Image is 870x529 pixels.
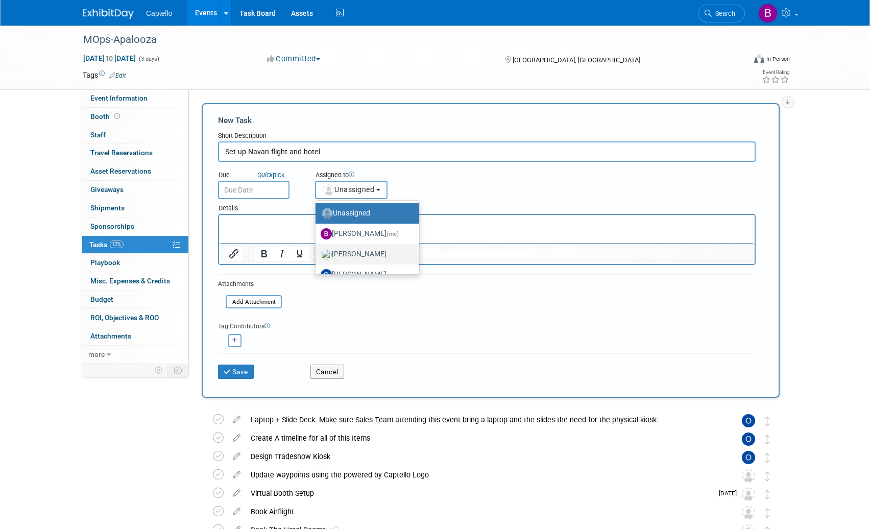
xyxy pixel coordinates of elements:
[225,247,243,261] button: Insert/edit link
[109,72,126,79] a: Edit
[82,346,188,364] a: more
[82,254,188,272] a: Playbook
[758,4,778,23] img: Brad Froese
[742,432,755,446] img: Owen Ellison
[742,414,755,427] img: Owen Ellison
[146,9,172,17] span: Captello
[246,448,721,465] div: Design Tradeshow Kiosk
[291,247,308,261] button: Underline
[82,327,188,345] a: Attachments
[766,55,790,63] div: In-Person
[218,171,300,181] div: Due
[321,269,332,280] img: O.jpg
[310,365,344,379] button: Cancel
[89,241,124,249] span: Tasks
[82,199,188,217] a: Shipments
[90,167,151,175] span: Asset Reservations
[90,112,122,121] span: Booth
[110,241,124,248] span: 12%
[83,54,136,63] span: [DATE] [DATE]
[765,435,770,444] i: Move task
[321,246,409,262] label: [PERSON_NAME]
[90,258,120,267] span: Playbook
[765,453,770,463] i: Move task
[228,452,246,461] a: edit
[90,185,124,194] span: Giveaways
[273,247,291,261] button: Italic
[255,171,286,179] a: Quickpick
[90,277,170,285] span: Misc. Expenses & Credits
[228,470,246,479] a: edit
[765,508,770,518] i: Move task
[742,506,755,519] img: Unassigned
[83,70,126,80] td: Tags
[321,205,409,222] label: Unassigned
[321,228,332,239] img: B.jpg
[742,469,755,483] img: Unassigned
[83,9,134,19] img: ExhibitDay
[742,488,755,501] img: Unassigned
[513,56,640,64] span: [GEOGRAPHIC_DATA], [GEOGRAPHIC_DATA]
[315,171,438,181] div: Assigned to
[82,181,188,199] a: Giveaways
[90,332,131,340] span: Attachments
[218,131,756,141] div: Short Description
[762,70,789,75] div: Event Rating
[82,126,188,144] a: Staff
[82,162,188,180] a: Asset Reservations
[315,181,388,199] button: Unassigned
[218,181,289,199] input: Due Date
[246,411,721,428] div: Laptop + Slide Deck. Make sure Sales Team attending this event bring a laptop and the slides the ...
[112,112,122,120] span: Booth not reserved yet
[219,215,755,243] iframe: Rich Text Area
[90,131,106,139] span: Staff
[82,291,188,308] a: Budget
[322,208,333,219] img: Unassigned-User-Icon.png
[90,295,113,303] span: Budget
[228,507,246,516] a: edit
[90,204,125,212] span: Shipments
[321,267,409,283] label: [PERSON_NAME]
[168,364,189,377] td: Toggle Event Tabs
[138,56,159,62] span: (3 days)
[105,54,114,62] span: to
[218,141,756,162] input: Name of task or a short description
[88,350,105,358] span: more
[82,89,188,107] a: Event Information
[322,185,374,194] span: Unassigned
[246,485,713,502] div: Virtual Booth Setup
[150,364,168,377] td: Personalize Event Tab Strip
[246,466,721,484] div: Update waypoints using the powered by Captello Logo
[228,434,246,443] a: edit
[754,55,764,63] img: Format-Inperson.png
[218,320,756,331] div: Tag Contributors
[386,230,399,237] span: (me)
[719,490,742,497] span: [DATE]
[765,471,770,481] i: Move task
[228,489,246,498] a: edit
[90,94,148,102] span: Event Information
[685,53,790,68] div: Event Format
[698,5,745,22] a: Search
[82,236,188,254] a: Tasks12%
[80,31,730,49] div: MOps-Apalooza
[246,503,721,520] div: Book Airflight
[90,149,153,157] span: Travel Reservations
[90,314,159,322] span: ROI, Objectives & ROO
[82,272,188,290] a: Misc. Expenses & Credits
[742,451,755,464] img: Owen Ellison
[218,280,282,288] div: Attachments
[712,10,735,17] span: Search
[218,365,254,379] button: Save
[255,247,273,261] button: Bold
[218,199,756,214] div: Details
[82,218,188,235] a: Sponsorships
[82,108,188,126] a: Booth
[218,115,756,126] div: New Task
[82,144,188,162] a: Travel Reservations
[246,429,721,447] div: Create A timeline for all of this Items
[765,490,770,499] i: Move task
[765,416,770,426] i: Move task
[228,415,246,424] a: edit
